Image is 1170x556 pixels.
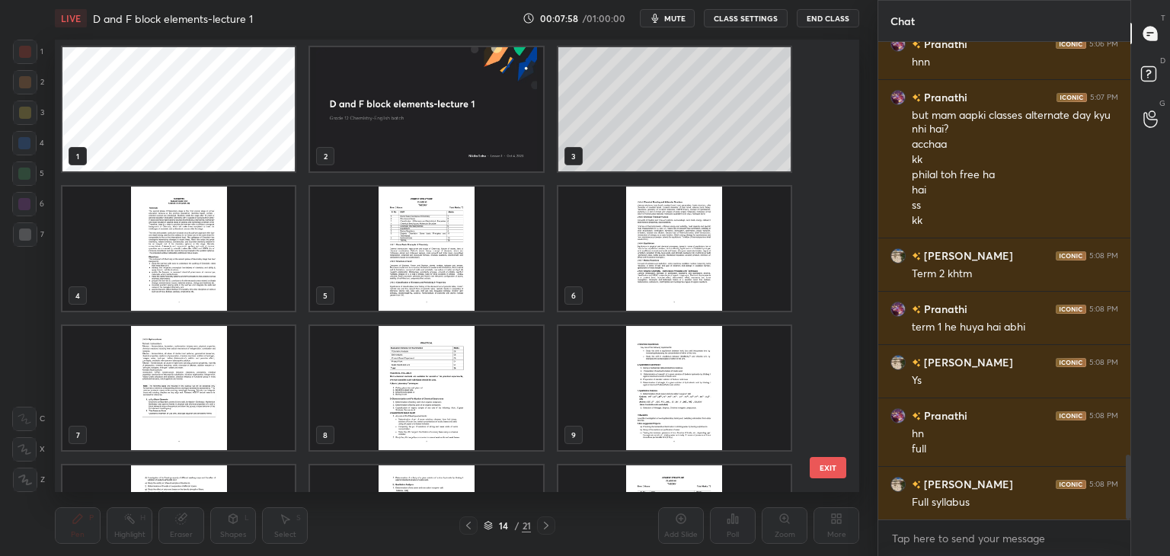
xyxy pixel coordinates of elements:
div: 5:08 PM [1089,411,1118,420]
div: 14 [496,521,511,530]
span: mute [664,13,686,24]
img: 1759577614RACYOQ.pdf [62,187,295,311]
div: Full syllabus [912,495,1118,510]
div: 5:08 PM [1089,305,1118,314]
h6: [PERSON_NAME] [921,476,1013,492]
p: Chat [878,1,927,41]
img: iconic-dark.1390631f.png [1056,480,1086,489]
div: kk [912,152,1118,168]
div: 5:08 PM [1089,251,1118,260]
img: iconic-dark.1390631f.png [1056,358,1086,367]
img: no-rating-badge.077c3623.svg [912,359,921,367]
div: grid [878,42,1130,520]
h6: [PERSON_NAME] [921,354,1013,370]
div: 7 [13,222,44,247]
div: grid [55,40,833,492]
img: 7dcfb828efde48bc9a502dd9d36455b8.jpg [890,408,906,423]
img: iconic-dark.1390631f.png [1056,411,1086,420]
div: ss [912,198,1118,213]
h6: Pranathi [921,301,967,317]
img: no-rating-badge.077c3623.svg [912,94,921,102]
div: 2 [13,70,44,94]
img: 1759577614RACYOQ.pdf [310,187,542,311]
img: 7dcfb828efde48bc9a502dd9d36455b8.jpg [890,302,906,317]
p: T [1161,12,1165,24]
button: mute [640,9,695,27]
img: iconic-dark.1390631f.png [1056,251,1086,260]
img: 949b8920-a115-11f0-a97f-8e9c9d21802e.jpg [310,47,542,171]
h6: Pranathi [921,36,967,52]
img: 7e1bbe8cfdf7471ab98db3c7330b9762.jpg [890,248,906,264]
img: no-rating-badge.077c3623.svg [912,305,921,314]
div: 5 [12,161,44,186]
h6: Pranathi [921,407,967,423]
div: full [912,442,1118,457]
img: 7e1bbe8cfdf7471ab98db3c7330b9762.jpg [890,477,906,492]
div: philal toh free ha [912,168,1118,183]
img: 7e1bbe8cfdf7471ab98db3c7330b9762.jpg [890,355,906,370]
h4: D and F block elements-lecture 1 [93,11,253,26]
div: 6 [12,192,44,216]
button: EXIT [810,457,846,478]
div: acchaa [912,137,1118,152]
div: kk [912,213,1118,228]
div: / [514,521,519,530]
div: 5:07 PM [1090,93,1118,102]
img: 1759577614RACYOQ.pdf [310,326,542,450]
img: 1759577614RACYOQ.pdf [558,326,791,450]
h6: Pranathi [921,89,967,105]
p: D [1160,55,1165,66]
div: 3 [13,101,44,125]
div: Ys [912,373,1118,388]
h6: [PERSON_NAME] [921,248,1013,264]
button: CLASS SETTINGS [704,9,788,27]
img: no-rating-badge.077c3623.svg [912,252,921,260]
img: 7dcfb828efde48bc9a502dd9d36455b8.jpg [890,90,906,105]
div: X [12,437,45,462]
img: iconic-dark.1390631f.png [1056,40,1086,49]
img: 7dcfb828efde48bc9a502dd9d36455b8.jpg [890,37,906,52]
img: 1759577614RACYOQ.pdf [558,187,791,311]
div: hnn [912,55,1118,70]
div: 5:06 PM [1089,40,1118,49]
img: no-rating-badge.077c3623.svg [912,40,921,49]
div: 5:08 PM [1089,480,1118,489]
div: 4 [12,131,44,155]
p: G [1159,97,1165,109]
img: no-rating-badge.077c3623.svg [912,481,921,489]
img: 1759577614RACYOQ.pdf [62,326,295,450]
div: LIVE [55,9,87,27]
div: Term 2 khtm [912,267,1118,282]
div: C [12,407,45,431]
div: 5:08 PM [1089,358,1118,367]
img: iconic-dark.1390631f.png [1057,93,1087,102]
div: term 1 he huya hai abhi [912,320,1118,335]
div: 1 [13,40,43,64]
div: Z [13,468,45,492]
div: hai [912,183,1118,198]
div: but mam aapki classes alternate day kyu nhi hai? [912,108,1118,137]
img: no-rating-badge.077c3623.svg [912,412,921,420]
div: 21 [522,519,531,532]
img: iconic-dark.1390631f.png [1056,305,1086,314]
div: hn [912,427,1118,442]
button: End Class [797,9,859,27]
